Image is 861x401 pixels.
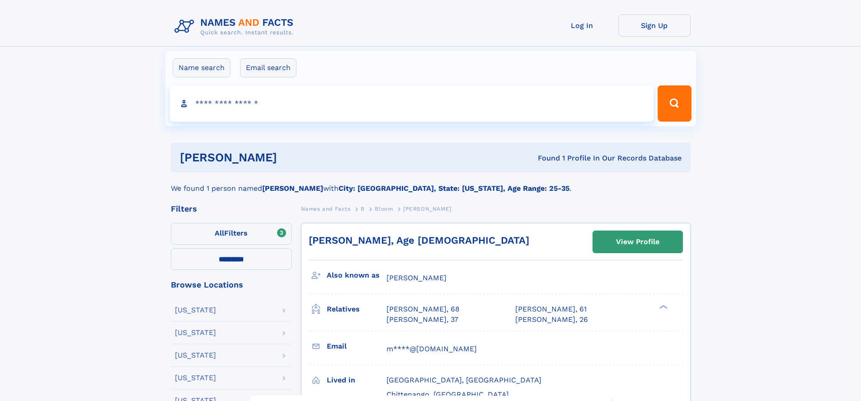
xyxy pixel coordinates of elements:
div: ❯ [657,304,668,310]
input: search input [170,85,654,122]
div: [US_STATE] [175,374,216,382]
a: Bloom [375,203,393,214]
a: [PERSON_NAME], 26 [515,315,588,325]
span: All [215,229,224,237]
span: [PERSON_NAME] [403,206,452,212]
a: [PERSON_NAME], 37 [386,315,458,325]
div: View Profile [616,231,659,252]
div: Filters [171,205,292,213]
span: [PERSON_NAME] [386,274,447,282]
div: Browse Locations [171,281,292,289]
div: We found 1 person named with . [171,172,691,194]
h3: Lived in [327,373,386,388]
a: View Profile [593,231,682,253]
label: Email search [240,58,296,77]
a: Sign Up [618,14,691,37]
label: Name search [173,58,231,77]
img: Logo Names and Facts [171,14,301,39]
div: Found 1 Profile In Our Records Database [407,153,682,163]
a: Log In [546,14,618,37]
a: [PERSON_NAME], 68 [386,304,460,314]
a: B [361,203,365,214]
span: [GEOGRAPHIC_DATA], [GEOGRAPHIC_DATA] [386,376,541,384]
span: Chittenango, [GEOGRAPHIC_DATA] [386,390,509,399]
div: [US_STATE] [175,307,216,314]
b: [PERSON_NAME] [262,184,323,193]
b: City: [GEOGRAPHIC_DATA], State: [US_STATE], Age Range: 25-35 [339,184,569,193]
h3: Relatives [327,302,386,317]
div: [US_STATE] [175,352,216,359]
h3: Email [327,339,386,354]
a: [PERSON_NAME], 61 [515,304,587,314]
a: [PERSON_NAME], Age [DEMOGRAPHIC_DATA] [309,235,529,246]
h3: Also known as [327,268,386,283]
h1: [PERSON_NAME] [180,152,408,163]
div: [US_STATE] [175,329,216,336]
a: Names and Facts [301,203,351,214]
span: B [361,206,365,212]
button: Search Button [658,85,691,122]
span: Bloom [375,206,393,212]
label: Filters [171,223,292,245]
